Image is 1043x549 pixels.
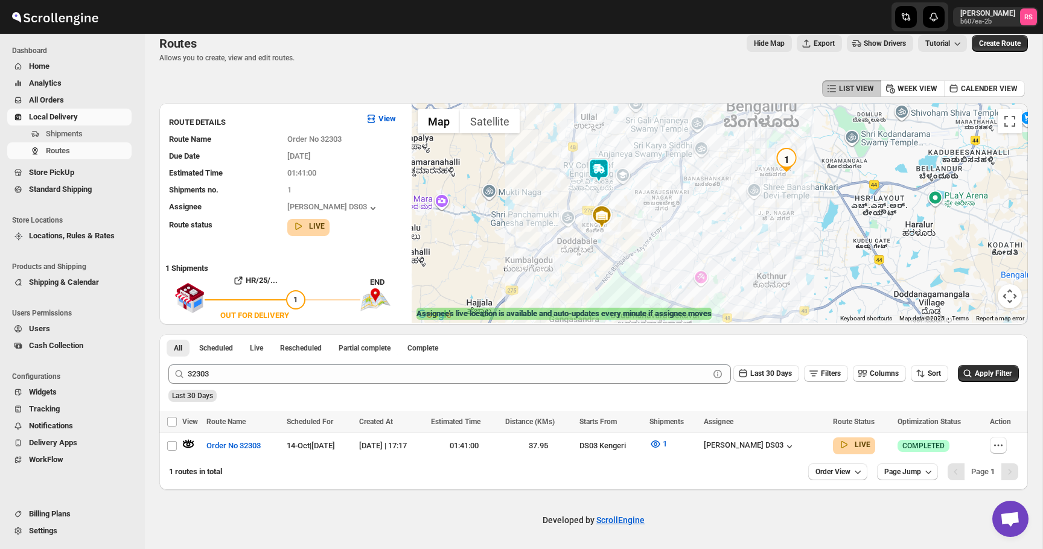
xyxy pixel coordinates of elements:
button: HR/25/... [205,271,305,290]
span: Shipments [46,129,83,138]
div: 37.95 [505,440,572,452]
span: Tracking [29,404,60,413]
span: Export [814,39,835,48]
span: Delivery Apps [29,438,77,447]
button: Analytics [7,75,132,92]
span: Assignee [169,202,202,211]
span: Dashboard [12,46,136,56]
button: All routes [167,340,190,357]
span: Starts From [579,417,617,426]
a: Open this area in Google Maps (opens a new window) [415,307,455,323]
button: CALENDER VIEW [944,80,1025,97]
span: Notifications [29,421,73,430]
button: Locations, Rules & Rates [7,227,132,244]
span: WorkFlow [29,455,63,464]
button: Sort [911,365,948,382]
button: Delivery Apps [7,434,132,451]
span: Analytics [29,78,62,87]
span: Store Locations [12,215,136,225]
span: 1 [287,185,292,194]
span: Route Name [206,417,246,426]
h3: ROUTE DETAILS [169,116,356,129]
nav: Pagination [948,463,1018,480]
button: Toggle fullscreen view [998,109,1022,133]
img: trip_end.png [360,288,391,311]
button: Show satellite imagery [460,109,520,133]
div: [DATE] | 17:17 [359,440,424,452]
button: Billing Plans [7,506,132,522]
button: Cash Collection [7,337,132,354]
a: Terms (opens in new tab) [952,315,969,322]
button: All Orders [7,92,132,109]
button: Routes [7,142,132,159]
button: Shipments [7,125,132,142]
button: Show street map [418,109,460,133]
span: Estimated Time [431,417,480,426]
span: 1 [293,295,298,304]
input: Press enter after typing | Search Eg. Order No 32303 [188,364,709,384]
button: Filters [804,365,848,382]
span: Live [250,343,263,353]
span: Widgets [29,387,57,396]
span: Route status [169,220,212,229]
span: Tutorial [925,39,950,48]
span: Route Status [833,417,875,426]
p: Allows you to create, view and edit routes. [159,53,295,63]
span: Apply Filter [975,369,1012,378]
span: Assignee [704,417,733,426]
button: Keyboard shortcuts [840,314,892,323]
span: 1 routes in total [169,467,222,476]
span: Page [971,467,995,476]
span: Action [990,417,1011,426]
span: Routes [159,36,197,51]
span: Order No 32303 [206,440,261,452]
span: Users Permissions [12,308,136,318]
span: 14-Oct | [DATE] [287,441,335,450]
span: Hide Map [754,39,785,48]
button: [PERSON_NAME] DS03 [704,440,796,452]
div: END [370,276,406,288]
span: Partial complete [339,343,391,353]
span: CALENDER VIEW [961,84,1018,94]
span: Scheduled [199,343,233,353]
span: Created At [359,417,393,426]
button: View [358,109,403,129]
button: LIVE [292,220,325,232]
span: Store PickUp [29,168,74,177]
button: LIST VIEW [822,80,881,97]
img: ScrollEngine [10,2,100,32]
button: Users [7,320,132,337]
button: Widgets [7,384,132,401]
span: Page Jump [884,467,921,477]
span: Complete [407,343,438,353]
a: ScrollEngine [596,515,645,525]
span: Scheduled For [287,417,333,426]
button: Tutorial [918,35,967,52]
label: Assignee's live location is available and auto-updates every minute if assignee moves [416,308,712,320]
span: Shipping & Calendar [29,278,99,287]
span: Standard Shipping [29,185,92,194]
span: Cash Collection [29,341,83,350]
button: WorkFlow [7,451,132,468]
span: Route Name [169,135,211,144]
b: View [378,114,396,123]
button: Apply Filter [958,365,1019,382]
img: Google [415,307,455,323]
span: Last 30 Days [750,369,792,378]
button: Shipping & Calendar [7,274,132,291]
div: Open chat [992,501,1029,537]
span: Rescheduled [280,343,322,353]
span: WEEK VIEW [898,84,937,94]
span: Billing Plans [29,509,71,518]
span: Sort [928,369,941,378]
span: Columns [870,369,899,378]
div: 01:41:00 [431,440,498,452]
b: LIVE [309,222,325,230]
span: Settings [29,526,57,535]
span: Configurations [12,372,136,381]
button: Page Jump [877,463,938,480]
span: All [174,343,182,353]
button: Last 30 Days [733,365,799,382]
button: Order View [808,463,867,480]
